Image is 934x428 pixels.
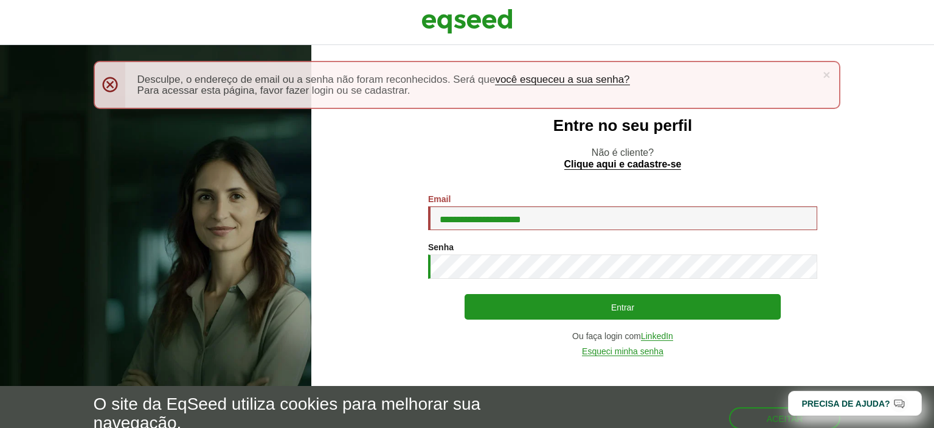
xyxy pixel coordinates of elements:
button: Entrar [465,294,781,320]
a: LinkedIn [641,332,673,341]
label: Email [428,195,451,203]
a: Clique aqui e cadastre-se [564,160,682,170]
h2: Entre no seu perfil [336,117,910,135]
label: Senha [428,243,454,251]
a: × [823,68,830,81]
li: Para acessar esta página, favor fazer login ou se cadastrar. [137,85,815,96]
li: Desculpe, o endereço de email ou a senha não foram reconhecidos. Será que [137,74,815,85]
p: Não é cliente? [336,147,910,170]
a: Esqueci minha senha [582,347,663,356]
a: você esqueceu a sua senha? [495,74,629,85]
div: Ou faça login com [428,332,817,341]
img: EqSeed Logo [421,6,513,37]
